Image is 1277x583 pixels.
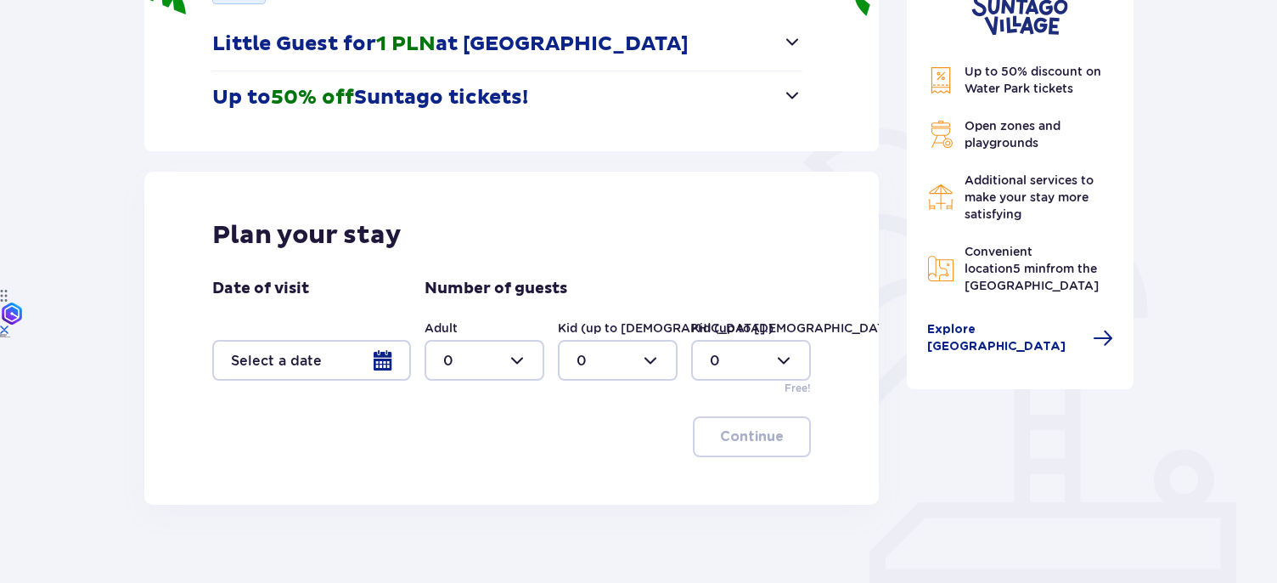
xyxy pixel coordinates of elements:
[927,66,954,94] img: Discount Icon
[425,320,458,337] label: Adult
[927,321,1114,355] a: Explore [GEOGRAPHIC_DATA]
[927,321,1083,355] span: Explore [GEOGRAPHIC_DATA]
[212,219,402,252] p: Plan your stay
[693,416,811,457] button: Continue
[965,65,1101,95] span: Up to 50% discount on Water Park tickets
[212,279,309,299] p: Date of visit
[425,279,567,299] p: Number of guests
[965,119,1060,150] span: Open zones and playgrounds
[1013,262,1046,275] span: 5 min
[212,31,689,57] p: Little Guest for at [GEOGRAPHIC_DATA]
[558,320,774,337] label: Kid (up to [DEMOGRAPHIC_DATA].)
[965,245,1099,292] span: Convenient location from the [GEOGRAPHIC_DATA]
[927,184,954,211] img: Restaurant Icon
[212,18,802,71] button: Little Guest for1 PLNat [GEOGRAPHIC_DATA]
[785,381,811,396] p: Free!
[720,427,784,446] p: Continue
[271,85,354,110] span: 50% off
[376,31,436,57] span: 1 PLN
[212,71,802,124] button: Up to50% offSuntago tickets!
[927,255,954,282] img: Map Icon
[927,121,954,148] img: Grill Icon
[212,85,528,110] p: Up to Suntago tickets!
[965,173,1094,221] span: Additional services to make your stay more satisfying
[691,320,907,337] label: Kid (up to [DEMOGRAPHIC_DATA].)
